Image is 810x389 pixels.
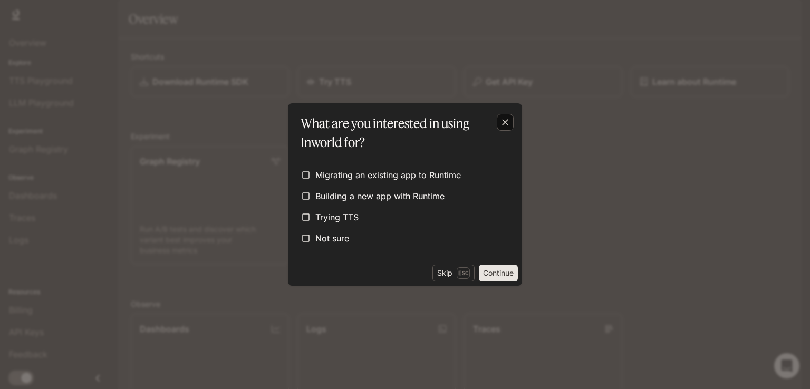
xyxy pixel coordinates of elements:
[479,265,518,281] button: Continue
[432,265,475,281] button: SkipEsc
[315,232,349,245] span: Not sure
[315,211,359,223] span: Trying TTS
[457,267,470,279] p: Esc
[301,114,505,152] p: What are you interested in using Inworld for?
[315,169,461,181] span: Migrating an existing app to Runtime
[315,190,445,202] span: Building a new app with Runtime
